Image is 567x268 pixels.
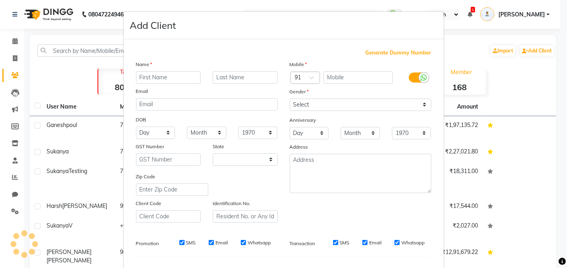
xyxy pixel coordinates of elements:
label: Gender [290,88,309,95]
input: Resident No. or Any Id [213,210,278,223]
label: Whatsapp [248,239,271,246]
label: Anniversary [290,117,316,124]
h4: Add Client [130,18,176,32]
input: Last Name [213,71,278,84]
label: Transaction [290,240,315,247]
label: Promotion [136,240,159,247]
label: Identification No. [213,200,250,207]
label: Client Code [136,200,162,207]
label: SMS [340,239,350,246]
input: GST Number [136,153,201,166]
label: Zip Code [136,173,156,180]
label: Email [136,88,148,95]
label: Email [215,239,228,246]
input: Mobile [323,71,393,84]
label: Whatsapp [401,239,425,246]
label: State [213,143,224,150]
label: Mobile [290,61,307,68]
span: Generate Dummy Number [366,49,431,57]
label: GST Number [136,143,165,150]
label: Email [369,239,382,246]
input: First Name [136,71,201,84]
label: SMS [186,239,196,246]
input: Email [136,98,278,111]
label: Name [136,61,152,68]
input: Enter Zip Code [136,183,208,196]
label: DOB [136,116,146,123]
label: Address [290,143,308,151]
input: Client Code [136,210,201,223]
